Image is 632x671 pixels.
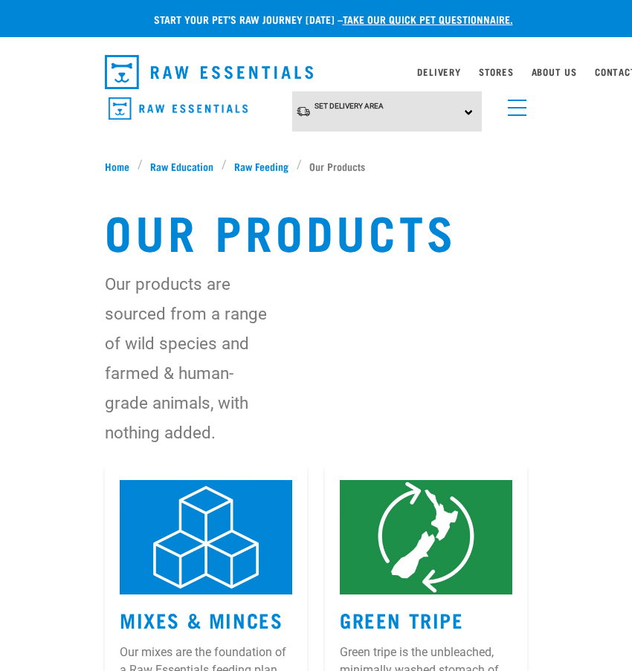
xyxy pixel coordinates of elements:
img: van-moving.png [296,106,311,117]
img: 8.jpg [340,480,512,595]
a: Stores [479,69,514,74]
p: Our products are sourced from a range of wild species and farmed & human-grade animals, with noth... [105,269,274,447]
span: Home [105,158,129,174]
a: About Us [532,69,577,74]
nav: breadcrumbs [105,158,527,174]
a: Mixes & Minces [120,614,283,625]
span: Raw Feeding [234,158,288,174]
h1: Our Products [105,204,527,257]
a: Raw Education [143,158,222,174]
a: menu [500,91,527,117]
img: Raw Essentials Logo [105,55,313,89]
img: 8_210930_025407.jpg [120,480,292,595]
nav: dropdown navigation [93,49,539,95]
a: Delivery [417,69,460,74]
a: Green Tripe [340,614,464,625]
a: take our quick pet questionnaire. [343,16,513,22]
img: Raw Essentials Logo [109,97,248,120]
a: Home [105,158,138,174]
span: Set Delivery Area [315,102,384,110]
span: Raw Education [150,158,213,174]
a: Raw Feeding [227,158,297,174]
